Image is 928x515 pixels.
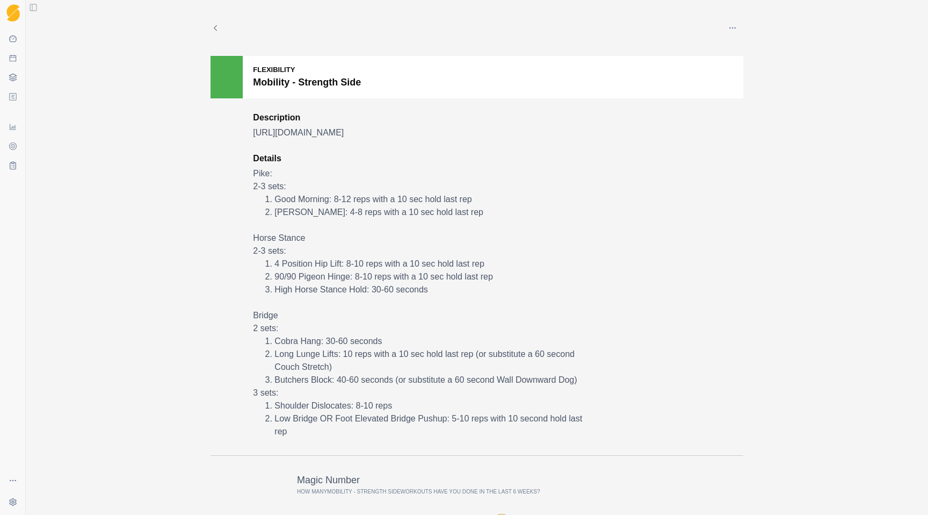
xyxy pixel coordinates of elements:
[6,4,20,22] img: Logo
[253,152,613,165] p: Details
[253,245,613,257] p: 2-3 sets:
[253,309,613,322] p: Bridge
[274,399,591,412] li: Shoulder Dislocates: 8-10 reps
[253,322,613,335] p: 2 sets:
[274,257,591,270] li: 4 Position Hip Lift: 8-10 reps with a 10 sec hold last rep
[253,387,613,399] p: 3 sets:
[253,180,613,193] p: 2-3 sets:
[274,283,591,296] li: High Horse Stance Hold: 30-60 seconds
[253,111,613,124] p: Description
[253,65,361,75] p: Flexibility
[253,232,613,245] p: Horse Stance
[4,493,21,511] button: Settings
[274,335,591,348] li: Cobra Hang: 30-60 seconds
[274,270,591,283] li: 90/90 Pigeon Hinge: 8-10 reps with a 10 sec hold last rep
[274,374,591,387] li: Butchers Block: 40-60 seconds (or substitute a 60 second Wall Downward Dog)
[253,75,361,90] p: Mobility - Strength Side
[297,488,657,496] p: How many Mobility - Strength Side workouts have you done in the last 6 weeks?
[274,412,591,438] li: Low Bridge OR Foot Elevated Bridge Pushup: 5-10 reps with 10 second hold last rep
[253,167,613,180] p: Pike:
[253,126,613,139] p: [URL][DOMAIN_NAME]
[274,193,591,206] li: Good Morning: 8-12 reps with a 10 sec hold last rep
[274,206,591,219] li: [PERSON_NAME]: 4-8 reps with a 10 sec hold last rep
[274,348,591,374] li: Long Lunge Lifts: 10 reps with a 10 sec hold last rep (or substitute a 60 second Couch Stretch)
[297,473,657,488] p: Magic Number
[4,4,21,22] a: Logo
